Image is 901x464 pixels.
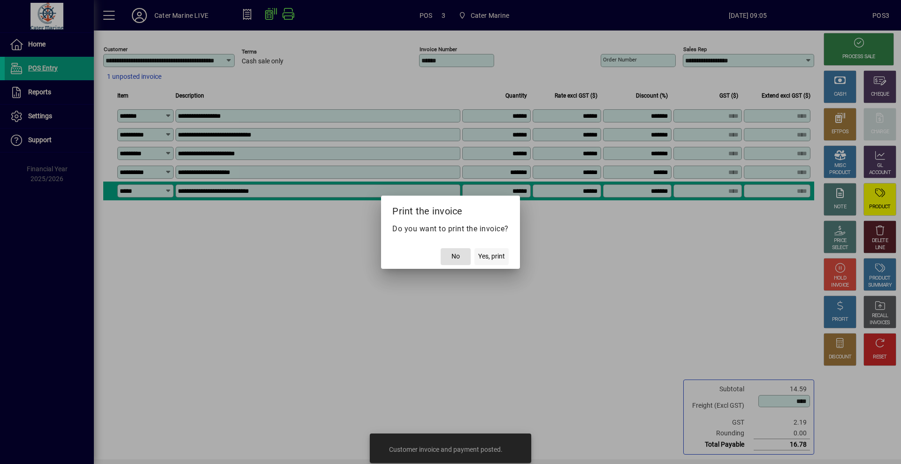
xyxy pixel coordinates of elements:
span: No [451,251,460,261]
span: Yes, print [478,251,505,261]
button: Yes, print [474,248,509,265]
button: No [441,248,471,265]
p: Do you want to print the invoice? [392,223,509,235]
h2: Print the invoice [381,196,520,223]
